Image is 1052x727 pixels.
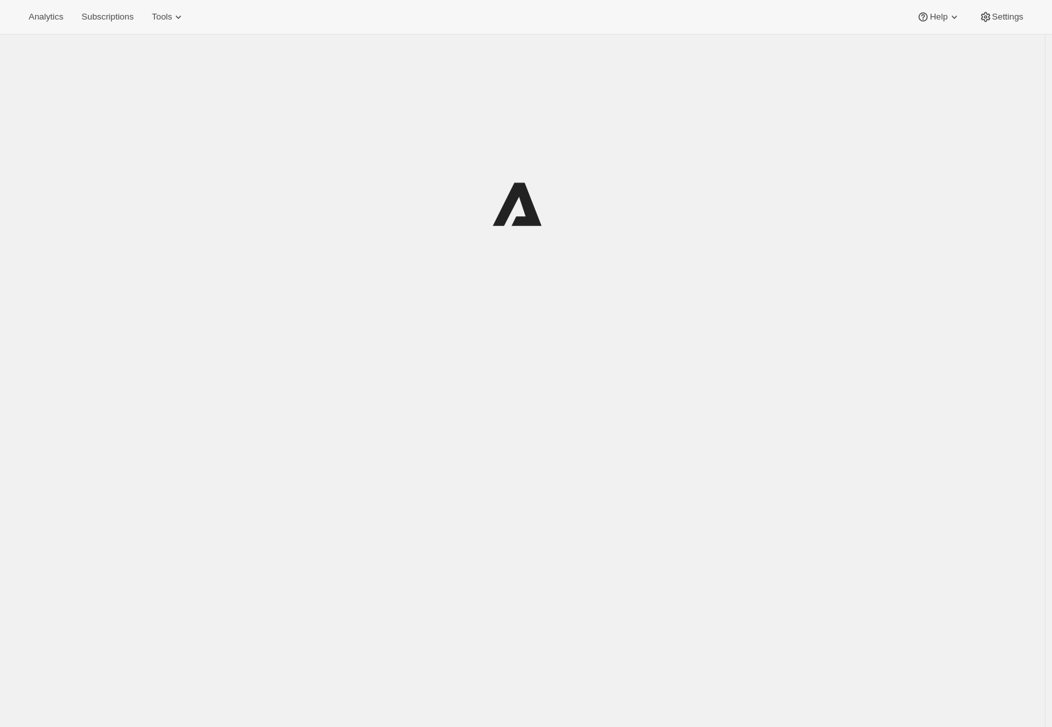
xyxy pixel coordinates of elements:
[21,8,71,26] button: Analytics
[971,8,1031,26] button: Settings
[909,8,968,26] button: Help
[29,12,63,22] span: Analytics
[930,12,947,22] span: Help
[992,12,1023,22] span: Settings
[81,12,133,22] span: Subscriptions
[144,8,193,26] button: Tools
[152,12,172,22] span: Tools
[74,8,141,26] button: Subscriptions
